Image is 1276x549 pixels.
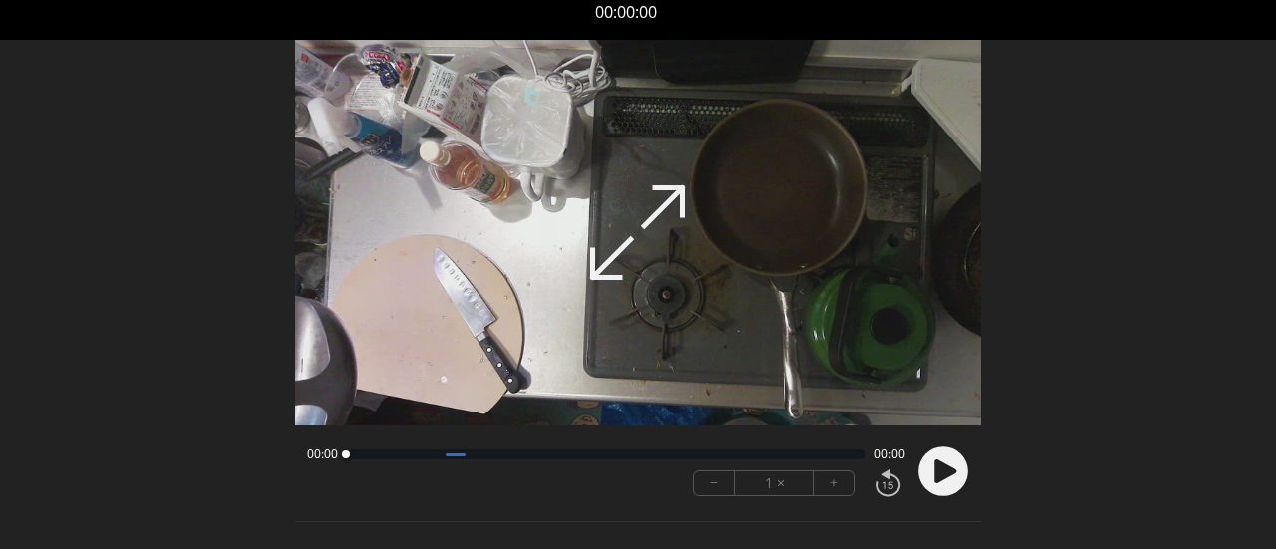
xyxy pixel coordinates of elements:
[694,471,735,495] button: −
[814,471,854,495] button: +
[595,1,657,23] a: 00:00:00
[735,471,814,495] div: 1 ×
[307,446,338,462] span: 00:00
[874,446,905,462] span: 00:00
